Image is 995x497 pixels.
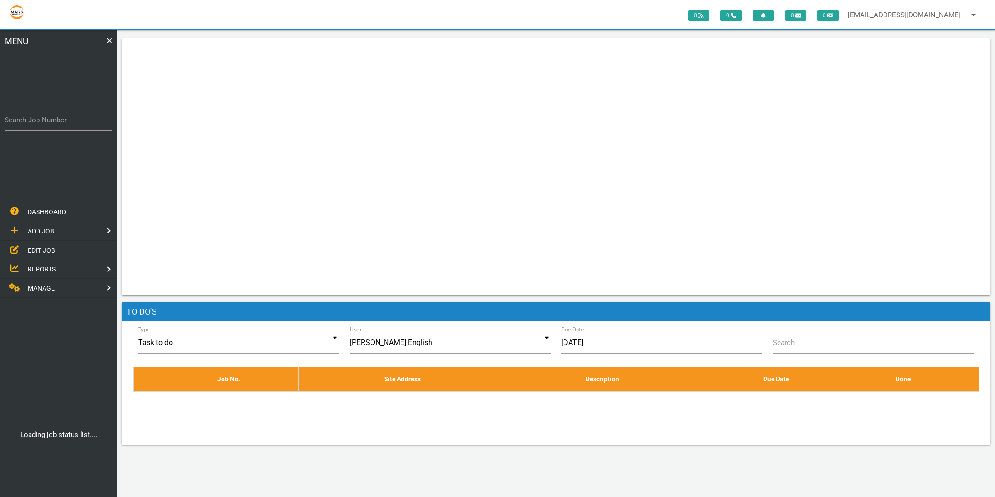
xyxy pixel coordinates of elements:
[28,208,66,216] span: DASHBOARD
[5,35,29,105] span: MENU
[720,10,742,21] span: 0
[773,338,795,348] label: Search
[688,10,709,21] span: 0
[5,115,112,126] label: Search Job Number
[28,227,54,235] span: ADD JOB
[785,10,806,21] span: 0
[699,367,853,391] th: Due Date
[299,367,506,391] th: Site Address
[853,367,953,391] th: Done
[138,325,150,334] label: Type
[3,429,114,440] center: Loading job status list....
[506,367,699,391] th: Description
[159,367,298,391] th: Job No.
[28,285,55,292] span: MANAGE
[28,246,55,254] span: EDIT JOB
[817,10,839,21] span: 0
[350,325,362,334] label: User
[561,325,584,334] label: Due Date
[28,265,56,273] span: REPORTS
[9,5,24,20] img: s3file
[122,302,990,321] h1: To Do's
